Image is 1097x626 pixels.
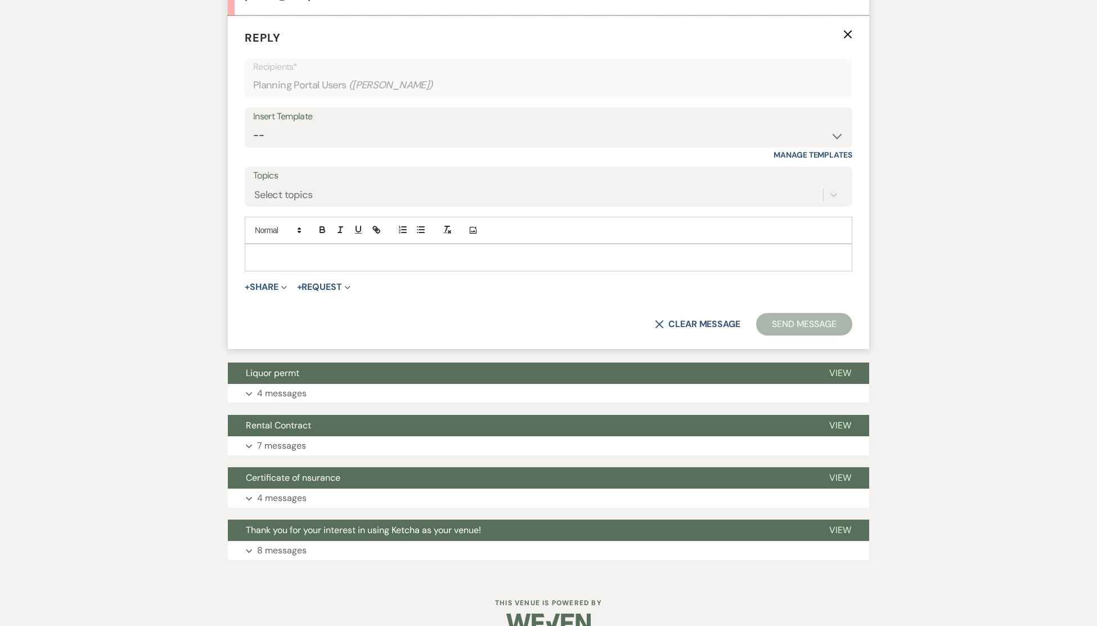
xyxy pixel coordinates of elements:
span: Reply [245,30,281,45]
div: Insert Template [253,109,844,125]
button: Certificate of nsurance [228,467,811,489]
p: 4 messages [257,491,307,506]
span: + [245,283,250,292]
span: View [829,419,851,431]
p: 7 messages [257,439,306,453]
button: Request [297,283,350,292]
a: Manage Templates [774,150,852,160]
button: 4 messages [228,489,869,508]
span: + [297,283,302,292]
label: Topics [253,168,844,184]
span: Liquor permt [246,367,299,379]
button: 8 messages [228,541,869,560]
button: View [811,520,869,541]
button: Thank you for your interest in using Ketcha as your venue! [228,520,811,541]
div: Select topics [254,187,313,203]
button: View [811,415,869,436]
p: 8 messages [257,543,307,558]
span: Thank you for your interest in using Ketcha as your venue! [246,524,481,536]
button: Liquor permt [228,363,811,384]
span: View [829,367,851,379]
button: Send Message [756,313,852,336]
span: View [829,524,851,536]
button: View [811,363,869,384]
button: Rental Contract [228,415,811,436]
button: Share [245,283,287,292]
button: Clear message [655,320,740,329]
p: Recipients* [253,60,844,74]
span: Rental Contract [246,419,311,431]
button: View [811,467,869,489]
p: 4 messages [257,386,307,401]
span: View [829,472,851,484]
button: 4 messages [228,384,869,403]
div: Planning Portal Users [253,74,844,96]
span: Certificate of nsurance [246,472,340,484]
span: ( [PERSON_NAME] ) [349,78,433,93]
button: 7 messages [228,436,869,455]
